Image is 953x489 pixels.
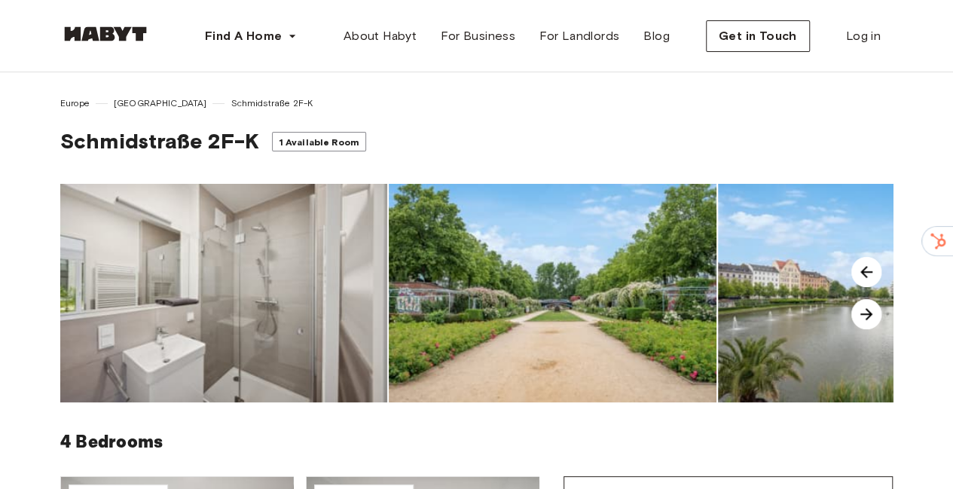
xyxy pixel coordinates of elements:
button: Get in Touch [706,20,810,52]
a: About Habyt [331,21,429,51]
h6: 4 Bedrooms [60,426,893,458]
span: Blog [643,27,670,45]
span: [GEOGRAPHIC_DATA] [114,96,207,110]
img: image [60,184,387,402]
span: For Landlords [539,27,619,45]
span: Schmidstraße 2F-K [60,128,260,154]
a: Blog [631,21,682,51]
a: For Landlords [527,21,631,51]
img: image-carousel-arrow [851,257,881,287]
span: Get in Touch [719,27,797,45]
span: Log in [846,27,881,45]
button: Find A Home [193,21,309,51]
span: Schmidstraße 2F-K [231,96,313,110]
span: Europe [60,96,90,110]
img: image [389,184,716,402]
a: For Business [429,21,527,51]
img: Habyt [60,26,151,41]
img: image-carousel-arrow [851,299,881,329]
span: Find A Home [205,27,282,45]
span: For Business [441,27,515,45]
span: 1 Available Room [279,136,359,148]
span: About Habyt [344,27,417,45]
a: Log in [834,21,893,51]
